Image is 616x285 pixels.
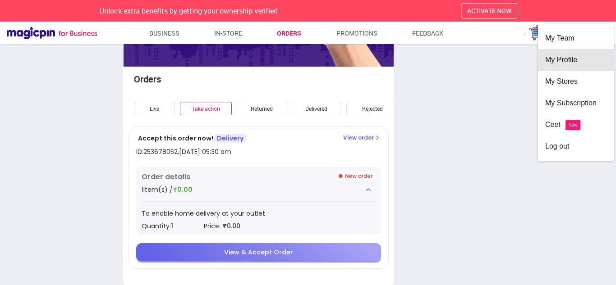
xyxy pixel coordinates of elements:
div: Quantity: [142,222,198,231]
a: Feedback [412,25,443,41]
div: Ceet [545,114,607,136]
img: logo [527,24,545,42]
span: 1 [171,222,173,231]
div: New [568,114,577,136]
div: Rejected [346,102,398,116]
p: Order details [142,172,190,182]
span: ₹0.00 [173,185,193,194]
div: My Stores [545,71,607,92]
span: 1 item(s) / [142,185,173,194]
span: Unlock extra benefits by getting your ownership verified [99,6,278,16]
div: Returned [237,102,286,116]
span: ₹0.00 [222,222,240,231]
span: To enable home delivery at your outlet [142,209,265,218]
div: ID: 253678052 , [DATE] 05:30 am [136,147,231,156]
a: Business [149,25,179,41]
img: Magicpin [7,27,97,39]
div: Log out [545,136,607,157]
div: My Profile [545,49,607,71]
div: Live [134,102,175,116]
a: Promotions [336,25,377,41]
div: Price: [204,222,266,231]
span: Delivery [213,134,247,143]
div: Delivered [292,102,341,116]
span: Accept this order now! [138,134,213,143]
span: ACTIVATE NOW [467,6,511,15]
div: My Subscription [545,92,607,114]
a: Orders [277,25,301,41]
div: My Team [545,27,607,49]
div: Orders [134,73,246,86]
img: OIuCMVwwuKl4D3yIiIiIiIiIiIvLtA0e7Wy6Q6QpzAAAAAElFTkSuQmCC [365,186,372,193]
button: ACTIVATE NOW [461,3,517,18]
a: In-store [214,25,242,41]
p: View order [343,134,381,142]
div: Take action [180,102,232,116]
span: View & Accept Order [224,248,293,257]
